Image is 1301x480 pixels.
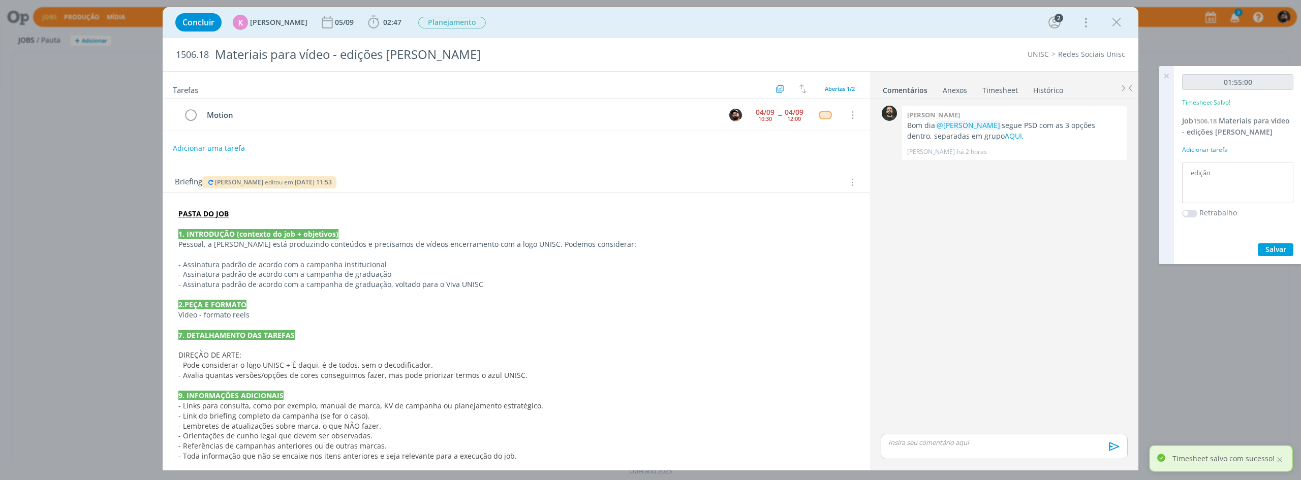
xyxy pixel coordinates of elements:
span: Briefing [175,176,202,189]
span: Salvar [1265,244,1286,254]
strong: 1. INTRODUÇÃO (contexto do job + objetivos) [178,229,338,239]
p: Vídeo - formato reels [178,310,854,320]
div: Materiais para vídeo - edições [PERSON_NAME] [211,42,725,67]
span: Abertas 1/2 [825,85,855,92]
div: 04/09 [756,109,775,116]
span: - Pode considerar o logo UNISC + É daqui, é de todos, sem o decodificador. [178,360,433,370]
button: Adicionar uma tarefa [172,139,245,157]
div: dialog [163,7,1138,470]
span: [DATE] 11:53 [295,178,332,186]
a: Redes Sociais Unisc [1058,49,1125,59]
div: 05/09 [335,19,356,26]
img: arrow-down-up.svg [799,84,807,93]
span: editou em [265,178,293,186]
div: 12:00 [787,116,801,121]
button: [PERSON_NAME] editou em [DATE] 11:53 [206,179,332,186]
label: Retrabalho [1199,207,1237,218]
span: 1506.18 [176,49,209,60]
span: - Avalia quantas versões/opções de cores conseguimos fazer, mas pode priorizar termos o azul UNISC. [178,370,528,380]
span: - Links para consulta, como por exemplo, manual de marca, KV de campanha ou planejamento estratég... [178,401,543,410]
a: Timesheet [982,81,1018,95]
a: Histórico [1033,81,1064,95]
span: 1506.18 [1193,116,1217,125]
div: 10:30 [758,116,772,121]
a: PASTA DO JOB [178,209,229,218]
span: Planejamento [418,17,486,28]
p: - Assinatura padrão de acordo com a campanha de graduação [178,269,854,279]
a: UNISC [1028,49,1049,59]
span: - Toda informação que não se encaixe nos itens anteriores e seja relevante para a execução do job. [178,451,517,461]
p: - Assinatura padrão de acordo com a campanha de graduação, voltado para o Viva UNISC [178,279,854,290]
span: - Orientações de cunho legal que devem ser observadas. [178,431,373,440]
button: Concluir [175,13,222,31]
img: B [729,109,742,121]
p: [PERSON_NAME] [907,147,955,156]
span: [PERSON_NAME] [250,19,307,26]
span: há 2 horas [957,147,987,156]
span: Concluir [182,18,214,26]
span: -- [778,111,781,118]
span: - Referências de campanhas anteriores ou de outras marcas. [178,441,387,451]
span: - Lembretes de atualizações sobre marca, o que NÃO fazer. [178,421,381,431]
span: Materiais para vídeo - edições [PERSON_NAME] [1182,116,1290,137]
span: @[PERSON_NAME] [937,120,1000,130]
span: [PERSON_NAME] [215,178,263,186]
span: - Link do briefing completo da campanha (se for o caso). [178,411,369,421]
span: Tarefas [173,83,198,95]
button: 2 [1046,14,1063,30]
div: K [233,15,248,30]
strong: 2.PEÇA E FORMATO [178,300,246,309]
strong: 9. INFORMAÇÕES ADICIONAIS [178,391,284,400]
a: Job1506.18Materiais para vídeo - edições [PERSON_NAME] [1182,116,1290,137]
span: 02:47 [383,17,401,27]
div: Adicionar tarefa [1182,145,1293,154]
button: K[PERSON_NAME] [233,15,307,30]
div: Motion [202,109,720,121]
p: Timesheet Salvo! [1182,98,1230,107]
div: 2 [1055,14,1063,22]
a: AQUI, [1005,131,1024,141]
strong: 7. DETALHAMENTO DAS TAREFAS [178,330,295,340]
div: Anexos [943,85,967,95]
p: Bom dia segue PSD com as 3 opções dentro, separadas em grupo [907,120,1122,141]
div: 04/09 [785,109,803,116]
a: Comentários [882,81,928,95]
span: DIREÇÃO DE ARTE: [178,350,241,360]
p: Timesheet salvo com sucesso! [1172,453,1275,464]
p: Pessoal, a [PERSON_NAME] está produzindo conteúdos e precisamos de vídeos encerramento com a logo... [178,239,854,249]
button: Planejamento [418,16,486,29]
button: Salvar [1258,243,1293,256]
button: B [728,107,743,122]
b: [PERSON_NAME] [907,110,960,119]
p: - Assinatura padrão de acordo com a campanha institucional [178,260,854,270]
img: P [882,106,897,121]
button: 02:47 [365,14,404,30]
